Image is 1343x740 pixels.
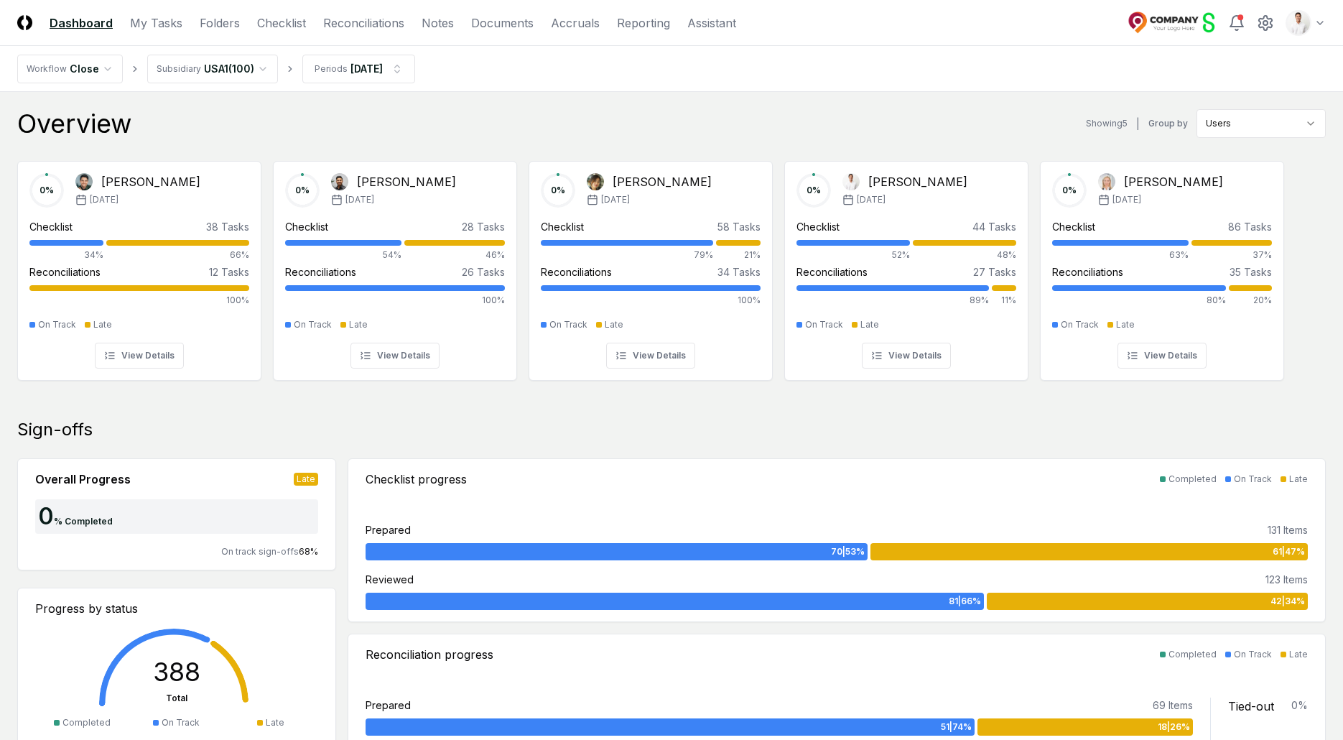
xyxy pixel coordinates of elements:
[613,173,712,190] div: [PERSON_NAME]
[29,294,249,307] div: 100%
[62,716,111,729] div: Completed
[796,219,840,234] div: Checklist
[1191,249,1272,262] div: 37%
[101,173,200,190] div: [PERSON_NAME]
[17,109,131,138] div: Overview
[29,219,73,234] div: Checklist
[130,14,182,32] a: My Tasks
[35,600,318,617] div: Progress by status
[796,294,989,307] div: 89%
[1124,173,1223,190] div: [PERSON_NAME]
[285,249,401,262] div: 54%
[29,264,101,279] div: Reconciliations
[323,14,404,32] a: Reconciliations
[1052,219,1095,234] div: Checklist
[1289,473,1308,486] div: Late
[1228,219,1272,234] div: 86 Tasks
[1128,11,1217,34] img: Sage Intacct Demo logo
[1291,698,1308,715] div: 0 %
[285,294,505,307] div: 100%
[1228,698,1274,715] div: Tied-out
[605,318,623,331] div: Late
[90,193,118,206] span: [DATE]
[315,63,348,75] div: Periods
[541,249,713,262] div: 79%
[796,264,868,279] div: Reconciliations
[949,595,981,608] span: 81 | 66 %
[1052,264,1123,279] div: Reconciliations
[796,249,910,262] div: 52%
[471,14,534,32] a: Documents
[302,55,415,83] button: Periods[DATE]
[1116,318,1135,331] div: Late
[35,505,54,528] div: 0
[93,318,112,331] div: Late
[349,318,368,331] div: Late
[266,716,284,729] div: Late
[209,264,249,279] div: 12 Tasks
[350,343,440,369] button: View Details
[106,249,249,262] div: 66%
[1273,545,1305,558] span: 61 | 47 %
[913,249,1016,262] div: 48%
[257,14,306,32] a: Checklist
[75,173,93,190] img: Arthur Cook
[54,515,113,528] div: % Completed
[345,193,374,206] span: [DATE]
[941,721,972,734] span: 51 | 74 %
[529,149,773,381] a: 0%Jane Liu[PERSON_NAME][DATE]Checklist58 Tasks79%21%Reconciliations34 Tasks100%On TrackLateView D...
[422,14,454,32] a: Notes
[35,471,131,488] div: Overall Progress
[206,219,249,234] div: 38 Tasks
[348,458,1326,622] a: Checklist progressCompletedOn TrackLatePrepared131 Items70|53%61|47%Reviewed123 Items81|66%42|34%
[17,15,32,30] img: Logo
[299,546,318,557] span: 68 %
[1270,595,1305,608] span: 42 | 34 %
[462,264,505,279] div: 26 Tasks
[551,14,600,32] a: Accruals
[1153,698,1193,713] div: 69 Items
[294,318,332,331] div: On Track
[716,249,761,262] div: 21%
[1229,294,1272,307] div: 20%
[1168,473,1217,486] div: Completed
[862,343,951,369] button: View Details
[285,219,328,234] div: Checklist
[860,318,879,331] div: Late
[842,173,860,190] img: Jonas Reyes
[541,294,761,307] div: 100%
[462,219,505,234] div: 28 Tasks
[1168,648,1217,661] div: Completed
[95,343,184,369] button: View Details
[357,173,456,190] div: [PERSON_NAME]
[1061,318,1099,331] div: On Track
[38,318,76,331] div: On Track
[366,572,414,587] div: Reviewed
[350,61,383,76] div: [DATE]
[587,173,604,190] img: Jane Liu
[1112,193,1141,206] span: [DATE]
[366,471,467,488] div: Checklist progress
[1117,343,1207,369] button: View Details
[1158,721,1190,734] span: 18 | 26 %
[541,264,612,279] div: Reconciliations
[687,14,736,32] a: Assistant
[1052,249,1189,262] div: 63%
[331,173,348,190] img: Fausto Lucero
[1234,473,1272,486] div: On Track
[366,646,493,663] div: Reconciliation progress
[294,473,318,486] div: Late
[1136,116,1140,131] div: |
[606,343,695,369] button: View Details
[1268,522,1308,537] div: 131 Items
[784,149,1028,381] a: 0%Jonas Reyes[PERSON_NAME][DATE]Checklist44 Tasks52%48%Reconciliations27 Tasks89%11%On TrackLateV...
[717,219,761,234] div: 58 Tasks
[972,219,1016,234] div: 44 Tasks
[366,522,411,537] div: Prepared
[273,149,517,381] a: 0%Fausto Lucero[PERSON_NAME][DATE]Checklist28 Tasks54%46%Reconciliations26 Tasks100%On TrackLateV...
[404,249,505,262] div: 46%
[1265,572,1308,587] div: 123 Items
[1086,117,1128,130] div: Showing 5
[17,55,415,83] nav: breadcrumb
[29,249,103,262] div: 34%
